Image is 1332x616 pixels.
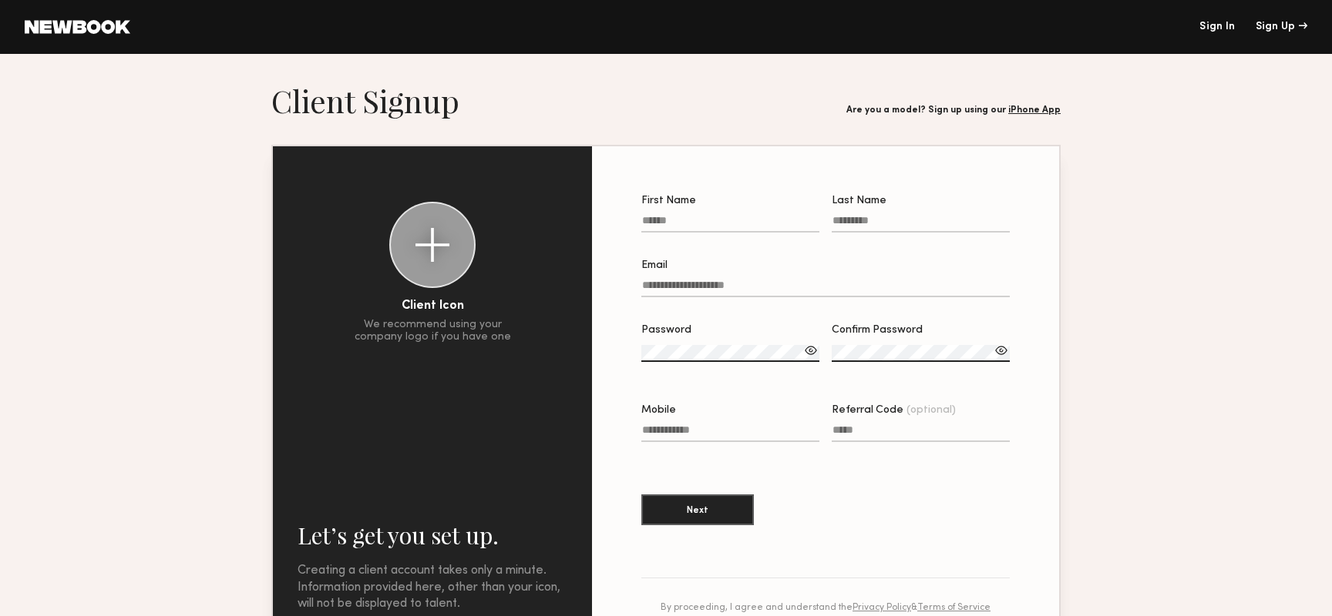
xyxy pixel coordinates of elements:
[1256,22,1307,32] div: Sign Up
[641,345,819,362] input: Password
[641,196,819,206] div: First Name
[832,405,1010,416] div: Referral Code
[846,105,1061,115] div: Are you a model? Sign up using our
[402,300,464,313] div: Client Icon
[917,603,991,612] a: Terms of Service
[832,424,1010,442] input: Referral Code(optional)
[641,405,819,416] div: Mobile
[832,345,1010,362] input: Confirm Password
[271,82,459,120] h1: Client Signup
[832,325,1010,336] div: Confirm Password
[853,603,911,612] a: Privacy Policy
[355,319,511,343] div: We recommend using your company logo if you have one
[641,280,1010,297] input: Email
[1199,22,1235,32] a: Sign In
[641,325,819,336] div: Password
[906,405,956,416] span: (optional)
[832,215,1010,233] input: Last Name
[298,563,567,613] div: Creating a client account takes only a minute. Information provided here, other than your icon, w...
[641,603,1010,613] div: By proceeding, I agree and understand the &
[641,215,819,233] input: First Name
[1008,105,1061,115] a: iPhone App
[832,196,1010,206] div: Last Name
[641,260,1010,271] div: Email
[641,424,819,442] input: Mobile
[298,520,567,551] h2: Let’s get you set up.
[641,494,754,525] button: Next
